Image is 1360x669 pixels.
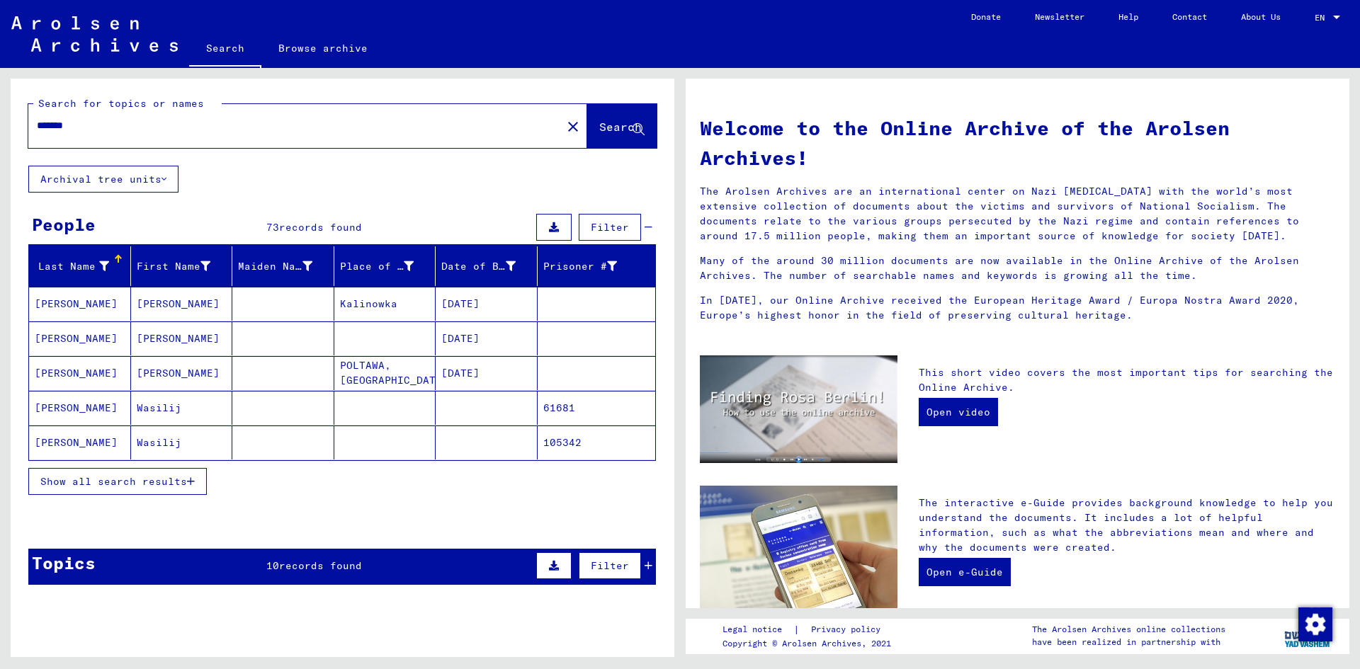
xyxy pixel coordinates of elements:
div: First Name [137,259,211,274]
img: Arolsen_neg.svg [11,16,178,52]
div: Prisoner # [543,259,618,274]
mat-cell: [PERSON_NAME] [29,321,131,355]
div: Topics [32,550,96,576]
span: 10 [266,559,279,572]
a: Browse archive [261,31,385,65]
mat-header-cell: Prisoner # [538,246,656,286]
button: Show all search results [28,468,207,495]
mat-header-cell: Last Name [29,246,131,286]
p: The interactive e-Guide provides background knowledge to help you understand the documents. It in... [919,496,1335,555]
span: Show all search results [40,475,187,488]
div: Date of Birth [441,259,516,274]
p: In [DATE], our Online Archive received the European Heritage Award / Europa Nostra Award 2020, Eu... [700,293,1335,323]
mat-cell: [PERSON_NAME] [29,391,131,425]
div: Maiden Name [238,255,334,278]
button: Search [587,104,657,148]
mat-cell: [PERSON_NAME] [131,287,233,321]
p: have been realized in partnership with [1032,636,1225,648]
a: Open video [919,398,998,426]
div: Place of Birth [340,259,414,274]
span: records found [279,221,362,234]
span: EN [1315,13,1330,23]
span: Filter [591,559,629,572]
button: Filter [579,214,641,241]
div: Maiden Name [238,259,312,274]
div: Date of Birth [441,255,537,278]
mat-cell: POLTAWA, [GEOGRAPHIC_DATA] [334,356,436,390]
span: 73 [266,221,279,234]
img: yv_logo.png [1281,618,1334,653]
button: Archival tree units [28,166,178,193]
div: First Name [137,255,232,278]
mat-cell: [DATE] [436,356,538,390]
h1: Welcome to the Online Archive of the Arolsen Archives! [700,113,1335,173]
mat-cell: 61681 [538,391,656,425]
p: This short video covers the most important tips for searching the Online Archive. [919,365,1335,395]
span: records found [279,559,362,572]
div: Place of Birth [340,255,436,278]
mat-label: Search for topics or names [38,97,204,110]
span: Filter [591,221,629,234]
div: Last Name [35,259,109,274]
mat-header-cell: Maiden Name [232,246,334,286]
mat-icon: close [565,118,582,135]
a: Search [189,31,261,68]
mat-cell: Wasilij [131,425,233,459]
div: People [32,212,96,237]
div: Last Name [35,255,130,278]
a: Privacy policy [800,622,897,637]
p: Many of the around 30 million documents are now available in the Online Archive of the Arolsen Ar... [700,253,1335,283]
img: eguide.jpg [700,486,897,617]
a: Open e-Guide [919,558,1011,586]
mat-cell: [PERSON_NAME] [131,321,233,355]
img: Change consent [1298,607,1332,641]
span: Search [599,120,642,134]
button: Filter [579,552,641,579]
div: Change consent [1298,607,1332,641]
img: video.jpg [700,355,897,463]
mat-cell: [DATE] [436,321,538,355]
button: Clear [559,112,587,140]
mat-cell: [PERSON_NAME] [29,287,131,321]
mat-cell: [PERSON_NAME] [131,356,233,390]
mat-cell: 105342 [538,425,656,459]
div: | [722,622,897,637]
mat-cell: [PERSON_NAME] [29,425,131,459]
mat-header-cell: Place of Birth [334,246,436,286]
mat-cell: [DATE] [436,287,538,321]
mat-cell: Wasilij [131,391,233,425]
p: Copyright © Arolsen Archives, 2021 [722,637,897,650]
mat-header-cell: Date of Birth [436,246,538,286]
mat-cell: Kalinowka [334,287,436,321]
div: Prisoner # [543,255,639,278]
p: The Arolsen Archives online collections [1032,623,1225,636]
p: The Arolsen Archives are an international center on Nazi [MEDICAL_DATA] with the world’s most ext... [700,184,1335,244]
mat-cell: [PERSON_NAME] [29,356,131,390]
mat-header-cell: First Name [131,246,233,286]
a: Legal notice [722,622,793,637]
